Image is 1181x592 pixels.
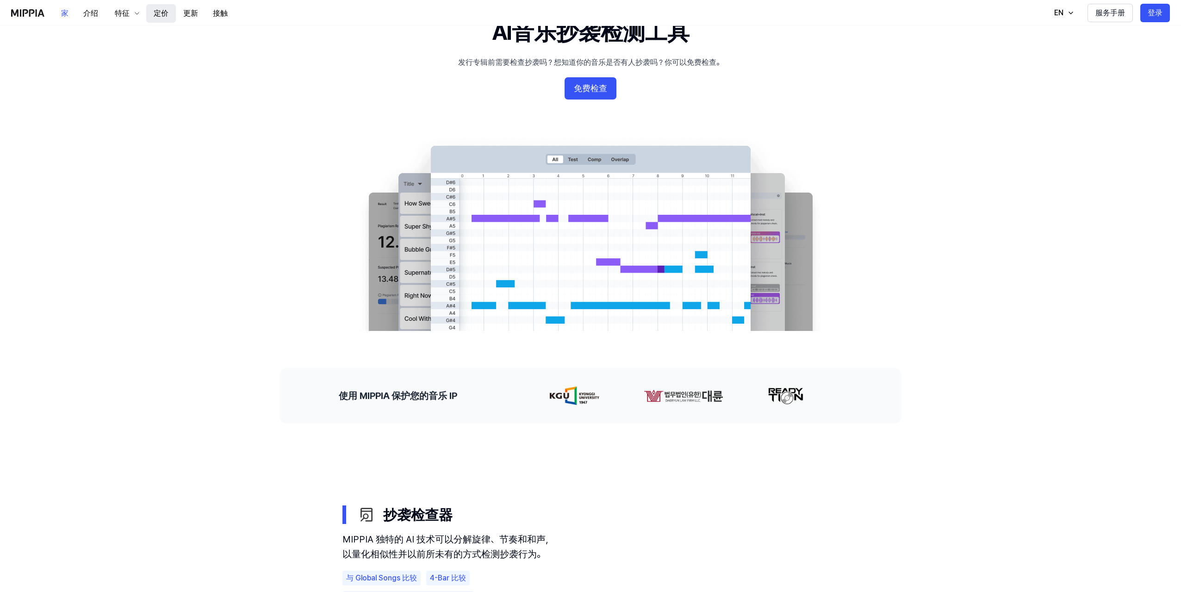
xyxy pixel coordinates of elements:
[146,4,176,23] button: 定价
[54,0,76,26] a: 家
[539,386,589,405] img: 合作伙伴徽标-0
[1054,8,1063,17] font: EN
[1140,4,1170,22] button: 登录
[106,4,146,23] button: 特征
[183,9,198,18] font: 更新
[1095,8,1125,17] font: 服务手册
[205,4,235,23] button: 接触
[61,9,68,18] font: 家
[757,386,793,405] img: 合作伙伴徽标-2
[838,386,866,405] img: 合作伙伴徽标-3
[1045,4,1080,22] button: EN
[154,9,168,18] font: 定价
[115,9,130,18] font: 特征
[346,573,417,582] font: 与 Global Songs 比较
[76,4,106,23] button: 介绍
[458,58,723,67] font: 发行专辑前需要检查抄袭吗？想知道你的音乐是否有人抄袭吗？你可以免费检查。
[342,534,554,560] font: MIPPIA 独特的 AI 技术可以分解旋律、节奏和和声，以量化相似性并以前所未有的方式检测抄袭行为。
[11,9,44,17] img: 标识
[1088,4,1133,22] button: 服务手册
[339,390,457,401] font: 使用 MIPPIA 保护您的音乐 IP
[213,9,228,18] font: 接触
[342,498,839,532] button: 抄袭检查器
[350,137,831,331] img: 主图像
[83,9,98,18] font: 介绍
[492,19,690,45] font: AI音乐抄袭检测工具
[565,77,616,100] button: 免费检查
[574,83,607,93] font: 免费检查
[176,0,205,26] a: 更新
[633,386,713,405] img: 合作伙伴徽标-1
[383,506,453,523] font: 抄袭检查器
[430,573,466,582] font: 4-Bar 比较
[1148,8,1162,17] font: 登录
[54,4,76,23] button: 家
[176,4,205,23] button: 更新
